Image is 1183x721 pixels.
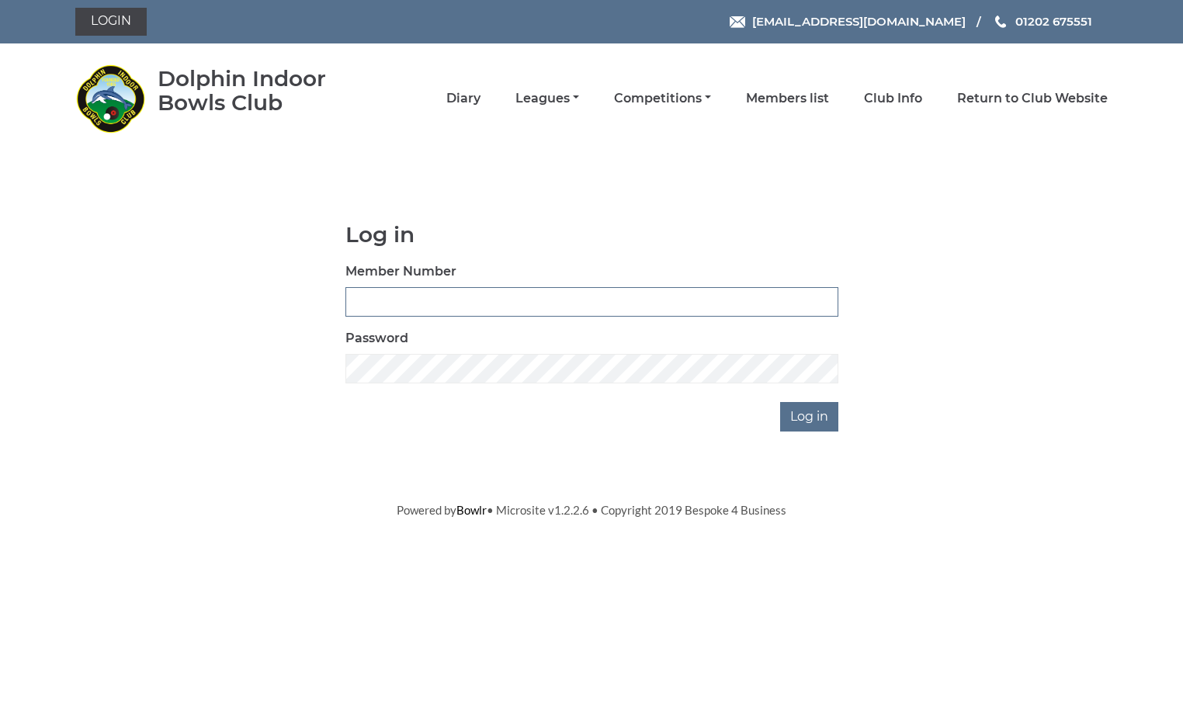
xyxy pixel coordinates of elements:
[730,16,745,28] img: Email
[345,262,456,281] label: Member Number
[158,67,371,115] div: Dolphin Indoor Bowls Club
[75,64,145,133] img: Dolphin Indoor Bowls Club
[397,503,786,517] span: Powered by • Microsite v1.2.2.6 • Copyright 2019 Bespoke 4 Business
[746,90,829,107] a: Members list
[446,90,480,107] a: Diary
[752,14,966,29] span: [EMAIL_ADDRESS][DOMAIN_NAME]
[780,402,838,432] input: Log in
[614,90,711,107] a: Competitions
[345,329,408,348] label: Password
[730,12,966,30] a: Email [EMAIL_ADDRESS][DOMAIN_NAME]
[345,223,838,247] h1: Log in
[1015,14,1092,29] span: 01202 675551
[993,12,1092,30] a: Phone us 01202 675551
[957,90,1108,107] a: Return to Club Website
[456,503,487,517] a: Bowlr
[515,90,579,107] a: Leagues
[75,8,147,36] a: Login
[864,90,922,107] a: Club Info
[995,16,1006,28] img: Phone us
